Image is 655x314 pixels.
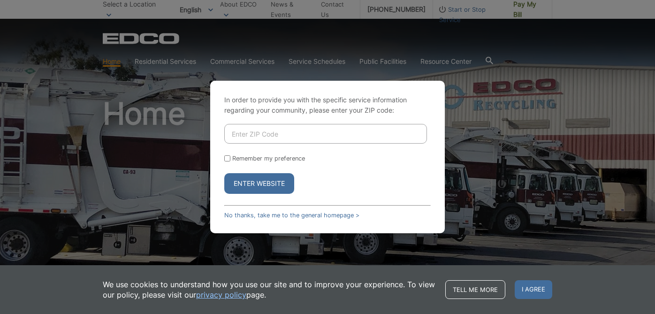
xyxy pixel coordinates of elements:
[224,173,294,194] button: Enter Website
[445,280,505,299] a: Tell me more
[224,95,431,115] p: In order to provide you with the specific service information regarding your community, please en...
[232,155,305,162] label: Remember my preference
[103,279,436,300] p: We use cookies to understand how you use our site and to improve your experience. To view our pol...
[224,212,359,219] a: No thanks, take me to the general homepage >
[196,290,246,300] a: privacy policy
[224,124,427,144] input: Enter ZIP Code
[515,280,552,299] span: I agree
